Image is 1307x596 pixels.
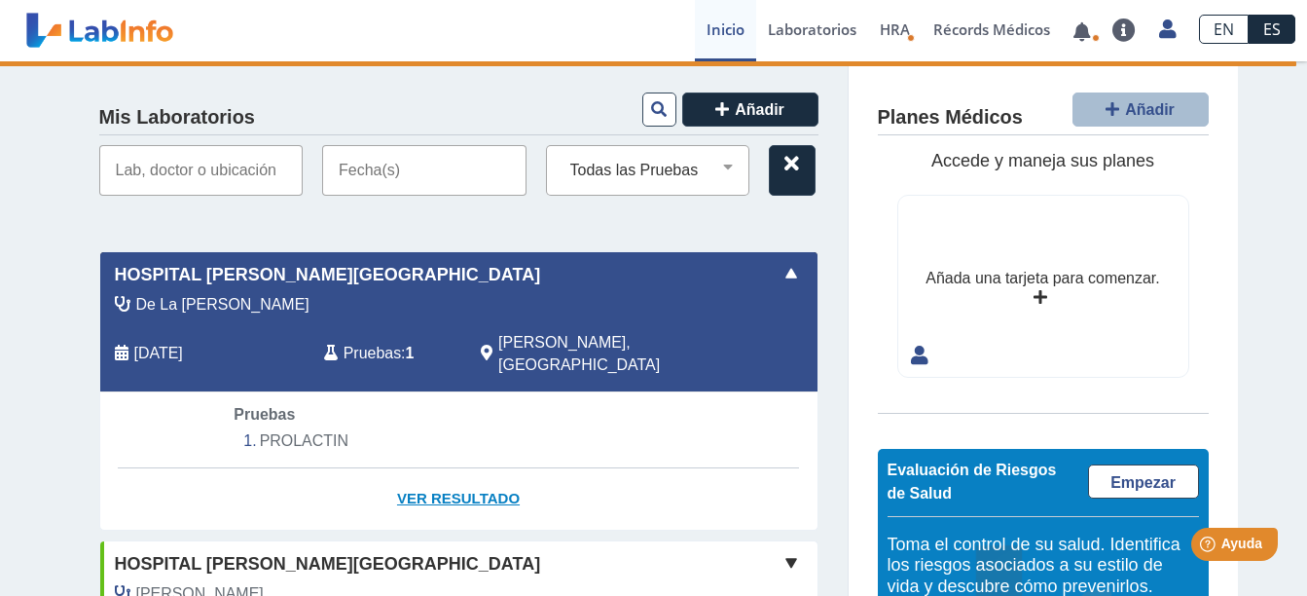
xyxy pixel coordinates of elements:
span: Pruebas [234,406,295,423]
a: EN [1199,15,1249,44]
span: Añadir [1125,101,1175,118]
div: : [309,331,466,378]
span: Hospital [PERSON_NAME][GEOGRAPHIC_DATA] [115,262,541,288]
h4: Planes Médicos [878,106,1023,130]
button: Añadir [1072,93,1209,127]
span: Añadir [735,101,784,118]
span: Accede y maneja sus planes [931,151,1154,170]
span: Pruebas [344,342,401,365]
a: Empezar [1088,465,1199,499]
span: HRA [880,19,910,39]
span: Hospital [PERSON_NAME][GEOGRAPHIC_DATA] [115,551,541,577]
span: Evaluación de Riesgos de Salud [888,462,1057,502]
b: 1 [406,345,415,361]
a: ES [1249,15,1295,44]
input: Lab, doctor o ubicación [99,145,304,196]
span: Empezar [1110,474,1176,491]
span: Ponce, PR [498,331,713,378]
span: 2025-10-03 [134,342,183,365]
input: Fecha(s) [322,145,526,196]
a: Ver Resultado [100,468,817,530]
button: Añadir [682,93,818,127]
li: PROLACTIN [234,427,682,456]
h4: Mis Laboratorios [99,106,255,130]
iframe: Help widget launcher [1134,520,1286,575]
div: Añada una tarjeta para comenzar. [926,267,1159,290]
span: De La Torre Bisot, Gabriel [136,293,309,317]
